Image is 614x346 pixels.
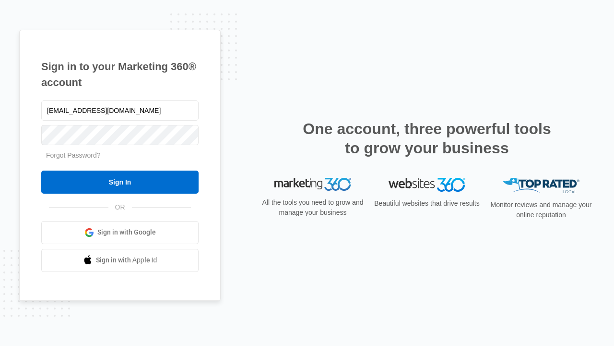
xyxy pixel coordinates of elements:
[41,249,199,272] a: Sign in with Apple Id
[96,255,157,265] span: Sign in with Apple Id
[108,202,132,212] span: OR
[373,198,481,209] p: Beautiful websites that drive results
[97,227,156,237] span: Sign in with Google
[41,171,199,194] input: Sign In
[300,119,554,158] h2: One account, three powerful tools to grow your business
[274,178,351,191] img: Marketing 360
[46,151,101,159] a: Forgot Password?
[389,178,465,192] img: Websites 360
[487,200,595,220] p: Monitor reviews and manage your online reputation
[41,221,199,244] a: Sign in with Google
[503,178,579,194] img: Top Rated Local
[259,198,366,218] p: All the tools you need to grow and manage your business
[41,59,199,90] h1: Sign in to your Marketing 360® account
[41,100,199,121] input: Email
